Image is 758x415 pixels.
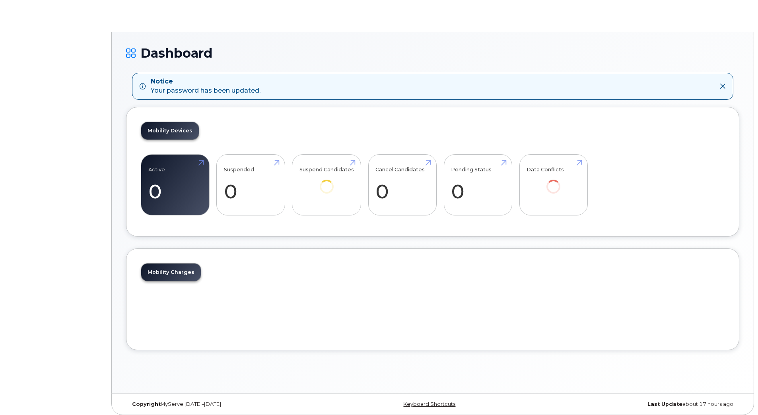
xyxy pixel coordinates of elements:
a: Mobility Charges [141,264,201,281]
strong: Last Update [647,401,682,407]
h1: Dashboard [126,46,739,60]
a: Active 0 [148,159,202,211]
a: Data Conflicts [527,159,580,204]
a: Suspended 0 [224,159,278,211]
a: Suspend Candidates [299,159,354,204]
strong: Notice [151,77,260,86]
div: about 17 hours ago [535,401,739,407]
a: Keyboard Shortcuts [403,401,455,407]
a: Pending Status 0 [451,159,505,211]
strong: Copyright [132,401,161,407]
div: MyServe [DATE]–[DATE] [126,401,330,407]
a: Cancel Candidates 0 [375,159,429,211]
a: Mobility Devices [141,122,199,140]
div: Your password has been updated. [151,77,260,95]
